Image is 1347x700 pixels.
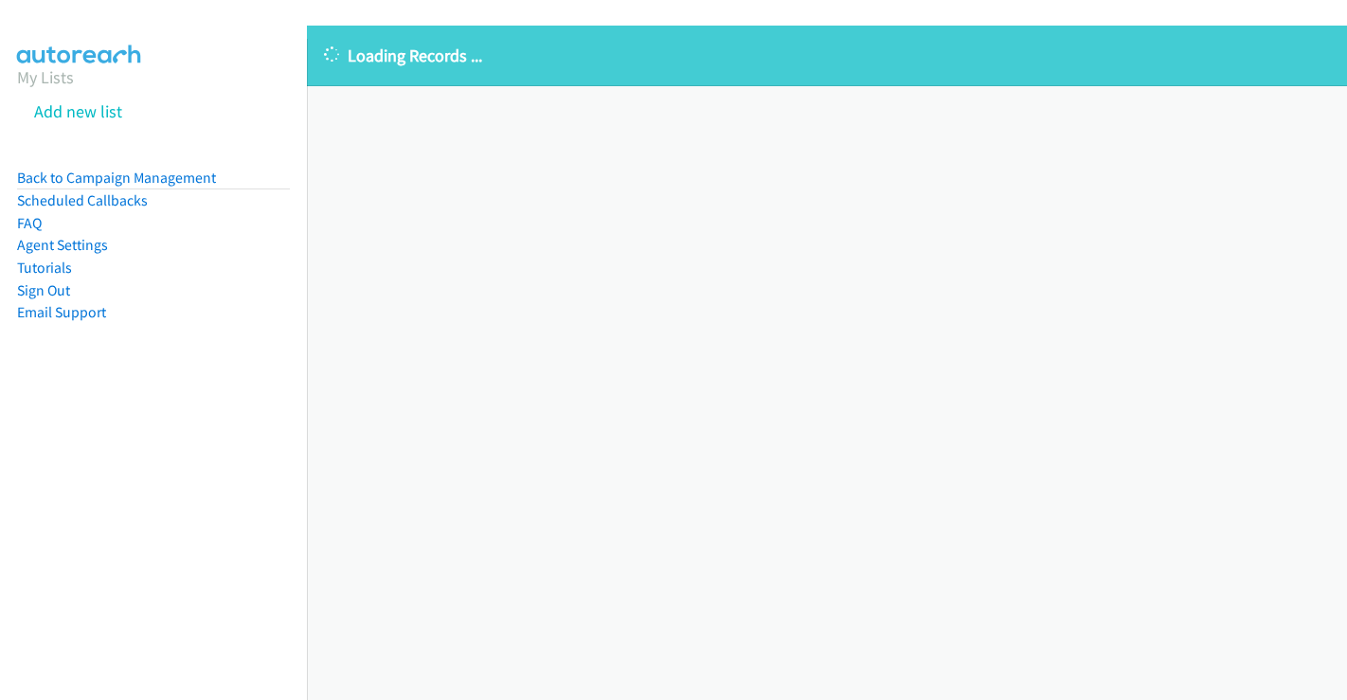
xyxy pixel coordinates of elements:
[17,259,72,277] a: Tutorials
[17,303,106,321] a: Email Support
[17,66,74,88] a: My Lists
[34,100,122,122] a: Add new list
[17,236,108,254] a: Agent Settings
[17,214,42,232] a: FAQ
[17,281,70,299] a: Sign Out
[324,43,1330,68] p: Loading Records ...
[17,191,148,209] a: Scheduled Callbacks
[17,169,216,187] a: Back to Campaign Management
